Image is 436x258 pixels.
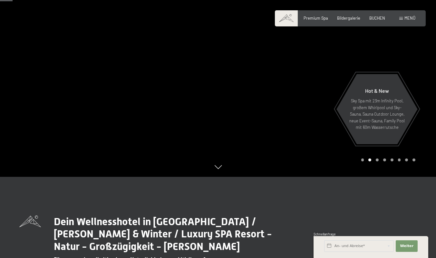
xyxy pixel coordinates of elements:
[336,74,418,145] a: Hot & New Sky Spa mit 23m Infinity Pool, großem Whirlpool und Sky-Sauna, Sauna Outdoor Lounge, ne...
[400,244,413,249] span: Weiter
[404,15,415,21] span: Menü
[337,15,360,21] a: Bildergalerie
[412,158,415,161] div: Carousel Page 8
[391,158,393,161] div: Carousel Page 5
[361,158,364,161] div: Carousel Page 1
[383,158,386,161] div: Carousel Page 4
[54,215,272,253] span: Dein Wellnesshotel in [GEOGRAPHIC_DATA] / [PERSON_NAME] & Winter / Luxury SPA Resort - Natur - Gr...
[396,240,418,252] button: Weiter
[359,158,415,161] div: Carousel Pagination
[398,158,401,161] div: Carousel Page 6
[369,15,385,21] a: BUCHEN
[304,15,328,21] a: Premium Spa
[365,88,389,94] span: Hot & New
[314,232,336,236] span: Schnellanfrage
[368,158,371,161] div: Carousel Page 2 (Current Slide)
[376,158,379,161] div: Carousel Page 3
[405,158,408,161] div: Carousel Page 7
[349,98,405,130] p: Sky Spa mit 23m Infinity Pool, großem Whirlpool und Sky-Sauna, Sauna Outdoor Lounge, neue Event-S...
